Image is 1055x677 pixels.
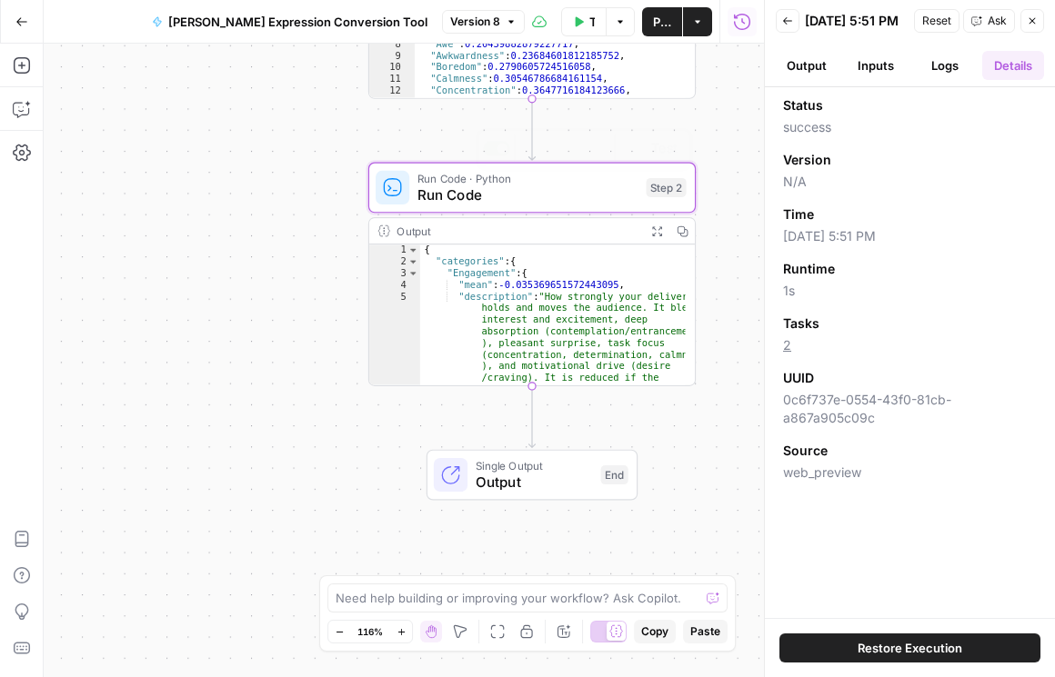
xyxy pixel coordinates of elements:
[858,639,962,657] span: Restore Execution
[783,463,1037,482] span: web_preview
[368,163,696,386] div: Run Code · PythonRun CodeStep 2TestOutput{ "categories":{ "Engagement":{ "mean":-0.03536965157244...
[690,623,720,640] span: Paste
[561,7,606,36] button: Test Data
[369,256,420,268] div: 2
[407,256,419,268] span: Toggle code folding, rows 2 through 57
[914,9,960,33] button: Reset
[988,13,1007,29] span: Ask
[783,151,831,169] span: Version
[369,291,420,395] div: 5
[783,205,814,224] span: Time
[963,9,1015,33] button: Ask
[783,227,1037,245] span: [DATE] 5:51 PM
[407,244,419,256] span: Toggle code folding, rows 1 through 111
[357,624,383,639] span: 116%
[168,13,427,31] span: [PERSON_NAME] Expression Conversion Tool
[369,85,415,97] div: 12
[369,74,415,85] div: 11
[601,465,628,484] div: End
[653,13,671,31] span: Publish
[397,223,638,240] div: Output
[141,7,438,36] button: [PERSON_NAME] Expression Conversion Tool
[368,450,696,501] div: Single OutputOutputEnd
[417,170,638,187] span: Run Code · Python
[369,280,420,292] div: 4
[783,173,1037,191] span: N/A
[779,633,1040,662] button: Restore Execution
[683,620,728,643] button: Paste
[783,96,823,114] span: Status
[922,13,951,29] span: Reset
[476,472,592,493] span: Output
[634,620,676,643] button: Copy
[529,385,536,447] g: Edge from step_2 to end
[783,369,814,387] span: UUID
[783,260,835,278] span: Runtime
[845,51,907,80] button: Inputs
[369,62,415,74] div: 10
[369,50,415,62] div: 9
[647,178,687,197] div: Step 2
[641,623,668,640] span: Copy
[783,282,1037,300] span: 1s
[476,457,592,474] span: Single Output
[369,268,420,280] div: 3
[529,98,536,160] g: Edge from step_1 to step_2
[914,51,976,80] button: Logs
[783,442,828,460] span: Source
[407,268,419,280] span: Toggle code folding, rows 3 through 6
[369,244,420,256] div: 1
[589,13,595,31] span: Test Data
[776,51,838,80] button: Output
[783,337,791,353] a: 2
[642,7,682,36] button: Publish
[369,96,415,108] div: 13
[982,51,1044,80] button: Details
[442,10,525,34] button: Version 8
[450,14,500,30] span: Version 8
[783,391,1037,427] span: 0c6f737e-0554-43f0-81cb-a867a905c09c
[417,184,638,205] span: Run Code
[369,39,415,51] div: 8
[783,118,1037,136] span: success
[783,314,819,333] span: Tasks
